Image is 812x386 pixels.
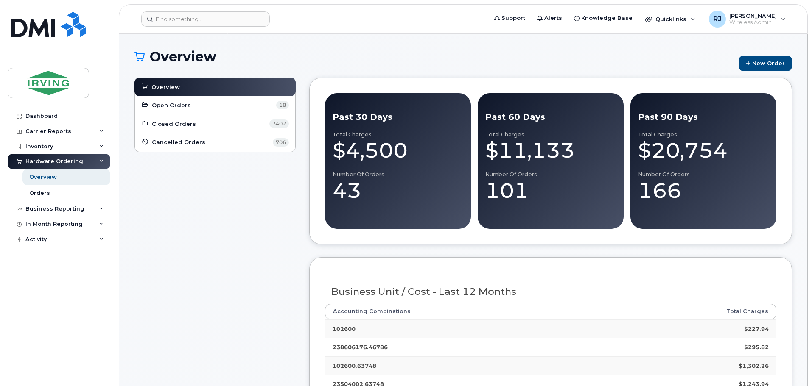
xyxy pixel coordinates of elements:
th: Accounting Combinations [325,304,619,319]
th: Total Charges [619,304,776,319]
div: Total Charges [638,131,769,138]
strong: $1,302.26 [739,362,769,369]
div: $4,500 [333,138,463,163]
strong: $295.82 [744,344,769,350]
a: New Order [739,56,792,71]
div: $20,754 [638,138,769,163]
a: Overview [141,82,289,92]
strong: 102600.63748 [333,362,376,369]
h3: Business Unit / Cost - Last 12 Months [331,286,770,297]
div: Number of Orders [638,171,769,178]
div: Number of Orders [333,171,463,178]
span: Overview [151,83,180,91]
strong: 238606176.46786 [333,344,388,350]
span: 3402 [269,119,289,128]
span: Open Orders [152,101,191,109]
div: Past 60 Days [485,111,616,123]
span: 706 [273,138,289,147]
div: 166 [638,178,769,203]
span: 18 [276,101,289,109]
h1: Overview [134,49,734,64]
div: Past 90 Days [638,111,769,123]
div: Number of Orders [485,171,616,178]
span: Closed Orders [152,120,196,128]
div: Total Charges [485,131,616,138]
a: Cancelled Orders 706 [141,137,289,147]
div: 43 [333,178,463,203]
div: Past 30 Days [333,111,463,123]
strong: $227.94 [744,325,769,332]
a: Open Orders 18 [141,100,289,110]
span: Cancelled Orders [152,138,205,146]
div: $11,133 [485,138,616,163]
a: Closed Orders 3402 [141,119,289,129]
strong: 102600 [333,325,356,332]
div: 101 [485,178,616,203]
div: Total Charges [333,131,463,138]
